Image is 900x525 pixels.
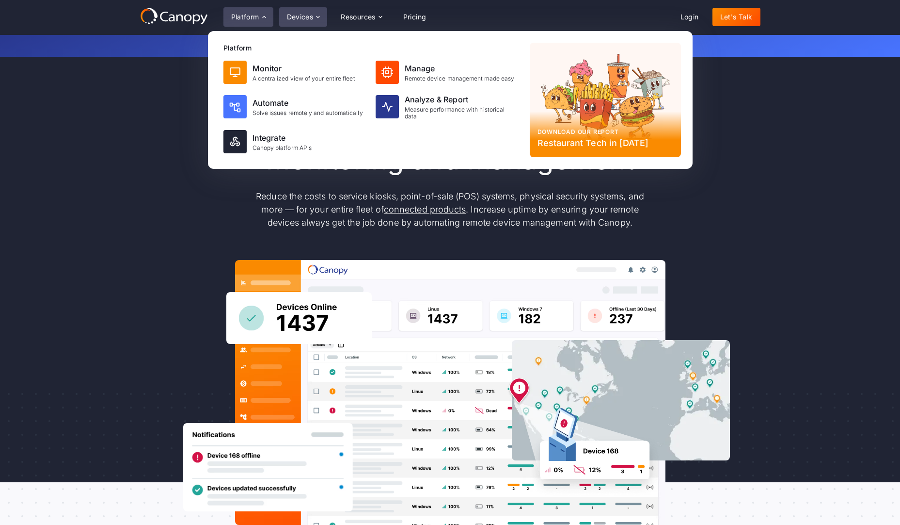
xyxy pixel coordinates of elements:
div: Platform [223,43,522,53]
a: AutomateSolve issues remotely and automatically [220,90,370,124]
div: A centralized view of your entire fleet [253,75,355,82]
div: Restaurant Tech in [DATE] [537,136,673,149]
p: Reduce the costs to service kiosks, point-of-sale (POS) systems, physical security systems, and m... [247,190,654,229]
nav: Platform [208,31,693,169]
div: Manage [405,63,515,74]
div: Resources [341,14,376,20]
div: Remote device management made easy [405,75,515,82]
a: connected products [384,204,466,214]
a: Analyze & ReportMeasure performance with historical data [372,90,522,124]
a: Login [673,8,707,26]
a: Pricing [395,8,434,26]
div: Monitor [253,63,355,74]
a: Let's Talk [712,8,760,26]
div: Automate [253,97,363,109]
a: ManageRemote device management made easy [372,57,522,88]
div: Integrate [253,132,312,144]
div: Download our report [537,128,673,136]
div: Devices [287,14,314,20]
div: Analyze & Report [405,94,518,105]
div: Platform [223,7,273,27]
a: Download our reportRestaurant Tech in [DATE] [530,43,681,157]
div: Devices [279,7,328,27]
div: Resources [333,7,389,27]
a: IntegrateCanopy platform APIs [220,126,370,157]
div: Measure performance with historical data [405,106,518,120]
img: Canopy sees how many devices are online [226,292,372,344]
a: MonitorA centralized view of your entire fleet [220,57,370,88]
div: Canopy platform APIs [253,145,312,151]
div: Solve issues remotely and automatically [253,110,363,116]
div: Platform [231,14,259,20]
